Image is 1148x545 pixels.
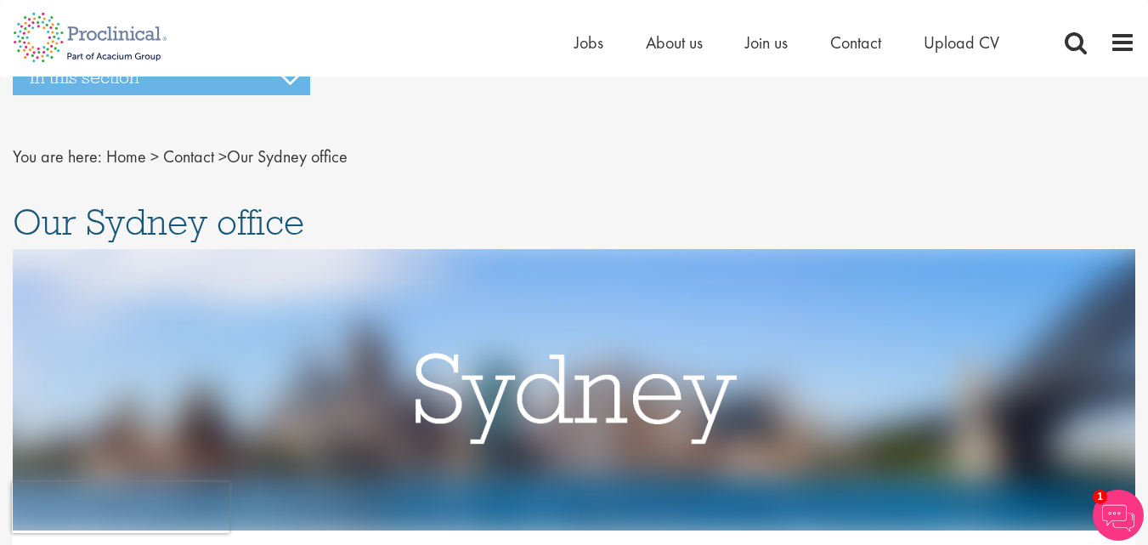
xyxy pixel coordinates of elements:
span: 1 [1093,490,1107,504]
h3: In this section [13,60,310,95]
a: Join us [745,31,788,54]
a: breadcrumb link to Contact [163,145,214,167]
span: Our Sydney office [106,145,348,167]
a: About us [646,31,703,54]
img: Chatbot [1093,490,1144,541]
span: > [218,145,227,167]
a: breadcrumb link to Home [106,145,146,167]
span: Our Sydney office [13,199,304,245]
span: You are here: [13,145,102,167]
a: Jobs [574,31,603,54]
span: > [150,145,159,167]
a: Contact [830,31,881,54]
a: Upload CV [924,31,999,54]
iframe: reCAPTCHA [12,482,229,533]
